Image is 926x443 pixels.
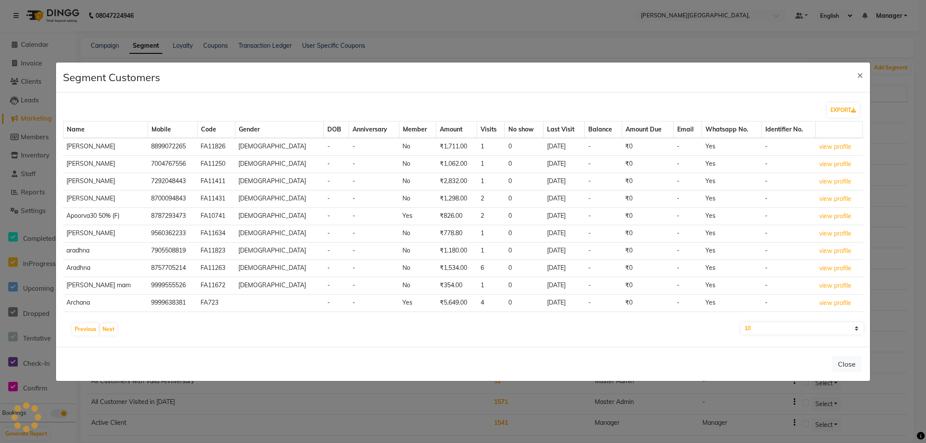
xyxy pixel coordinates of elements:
th: Mobile [148,121,197,138]
td: 6 [477,259,505,277]
td: - [761,277,815,294]
td: FA11672 [197,277,235,294]
th: Whatsapp No. [702,121,762,138]
td: - [349,138,399,156]
td: Apoorva30 50% (F) [63,207,148,225]
td: Yes [702,277,762,294]
td: FA11263 [197,259,235,277]
td: ₹0 [622,294,673,312]
th: Name [63,121,148,138]
td: - [673,173,702,190]
button: EXPORT [827,103,860,118]
td: No [399,173,436,190]
td: ₹1,298.00 [436,190,477,207]
td: FA10741 [197,207,235,225]
th: Email [673,121,702,138]
td: 2 [477,207,505,225]
td: Aradhna [63,259,148,277]
td: - [761,173,815,190]
td: [PERSON_NAME] [63,190,148,207]
td: 1 [477,277,505,294]
td: - [349,173,399,190]
td: - [349,242,399,259]
td: [DEMOGRAPHIC_DATA] [235,138,323,156]
button: view profile [819,159,852,169]
td: No [399,190,436,207]
td: - [585,155,622,173]
td: FA11431 [197,190,235,207]
td: 7004767556 [148,155,197,173]
td: 0 [505,207,544,225]
td: - [585,277,622,294]
td: - [324,173,349,190]
td: - [673,242,702,259]
button: Close [832,356,861,372]
td: ₹5,649.00 [436,294,477,312]
td: No [399,242,436,259]
td: [DEMOGRAPHIC_DATA] [235,190,323,207]
td: - [761,190,815,207]
h4: Segment Customers [63,69,160,85]
td: 0 [505,173,544,190]
button: view profile [819,211,852,221]
td: 0 [505,259,544,277]
td: - [585,242,622,259]
td: - [673,225,702,242]
td: - [324,155,349,173]
td: 9560362233 [148,225,197,242]
td: [DEMOGRAPHIC_DATA] [235,155,323,173]
button: Next [100,323,117,335]
td: 1 [477,242,505,259]
td: - [585,259,622,277]
td: ₹0 [622,155,673,173]
td: 8787293473 [148,207,197,225]
td: FA11826 [197,138,235,156]
td: - [324,294,349,312]
td: - [324,190,349,207]
td: ₹0 [622,259,673,277]
td: [DEMOGRAPHIC_DATA] [235,242,323,259]
td: 7292048443 [148,173,197,190]
td: - [349,294,399,312]
td: [PERSON_NAME] [63,155,148,173]
td: No [399,155,436,173]
td: 1 [477,138,505,156]
td: ₹1,180.00 [436,242,477,259]
td: - [673,294,702,312]
td: Yes [702,225,762,242]
td: 0 [505,242,544,259]
td: FA11823 [197,242,235,259]
td: - [349,277,399,294]
td: - [349,225,399,242]
button: view profile [819,194,852,204]
td: aradhna [63,242,148,259]
td: 0 [505,225,544,242]
button: Close [850,62,870,87]
td: Yes [702,294,762,312]
td: ₹0 [622,207,673,225]
td: 9999555526 [148,277,197,294]
td: ₹1,711.00 [436,138,477,156]
td: - [349,190,399,207]
th: Anniversary [349,121,399,138]
th: No show [505,121,544,138]
td: 8700094843 [148,190,197,207]
td: [DATE] [544,207,585,225]
td: - [673,207,702,225]
td: - [761,138,815,156]
th: Amount [436,121,477,138]
th: Code [197,121,235,138]
td: - [349,155,399,173]
td: - [761,259,815,277]
td: - [585,190,622,207]
td: [DEMOGRAPHIC_DATA] [235,277,323,294]
td: - [673,259,702,277]
td: [DATE] [544,242,585,259]
td: [DEMOGRAPHIC_DATA] [235,225,323,242]
td: 2 [477,190,505,207]
td: [DEMOGRAPHIC_DATA] [235,259,323,277]
th: Identifier No. [761,121,815,138]
td: [DATE] [544,138,585,156]
td: - [673,277,702,294]
td: ₹354.00 [436,277,477,294]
